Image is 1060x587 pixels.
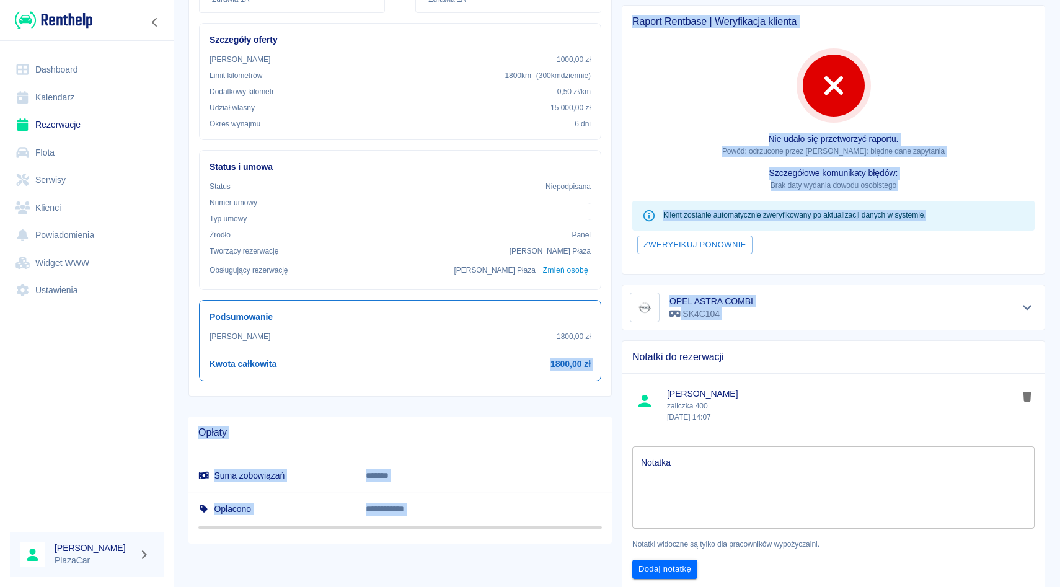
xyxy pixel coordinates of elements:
[198,469,346,482] h6: Suma zobowiązań
[588,197,591,208] p: -
[210,54,270,65] p: [PERSON_NAME]
[541,262,591,280] button: Zmień osobę
[669,307,753,320] p: SK4C104
[10,221,164,249] a: Powiadomienia
[669,295,753,307] h6: OPEL ASTRA COMBI
[210,86,274,97] p: Dodatkowy kilometr
[10,249,164,277] a: Widget WWW
[557,86,591,97] p: 0,50 zł /km
[15,10,92,30] img: Renthelp logo
[210,181,231,192] p: Status
[667,387,1018,400] span: [PERSON_NAME]
[210,102,255,113] p: Udział własny
[667,400,1018,423] p: zaliczka 400
[210,70,262,81] p: Limit kilometrów
[10,10,92,30] a: Renthelp logo
[210,213,247,224] p: Typ umowy
[575,118,591,130] p: 6 dni
[632,146,1035,157] p: Powód: odrzucone przez [PERSON_NAME]: błędne dane zapytania
[632,539,1035,550] p: Notatki widoczne są tylko dla pracowników wypożyczalni.
[536,71,591,80] span: ( 300 km dziennie )
[771,181,896,190] span: Brak daty wydania dowodu osobistego
[572,229,591,241] p: Panel
[146,14,164,30] button: Zwiń nawigację
[632,15,1035,28] span: Raport Rentbase | Weryfikacja klienta
[557,331,591,342] p: 1800,00 zł
[10,139,164,167] a: Flota
[210,33,591,46] h6: Szczegóły oferty
[210,197,257,208] p: Numer umowy
[210,311,591,324] h6: Podsumowanie
[10,276,164,304] a: Ustawienia
[210,331,270,342] p: [PERSON_NAME]
[632,133,1035,146] p: Nie udało się przetworzyć raportu.
[505,70,591,81] p: 1800 km
[1017,299,1038,316] button: Pokaż szczegóły
[210,161,591,174] h6: Status i umowa
[632,167,1035,180] p: Szczegółowe komunikaty błędów:
[545,181,591,192] p: Niepodpisana
[663,205,926,227] div: Klient zostanie automatycznie zweryfikowany po aktualizacji danych w systemie.
[10,166,164,194] a: Serwisy
[210,265,288,276] p: Obsługujący rezerwację
[210,245,278,257] p: Tworzący rezerwację
[550,102,591,113] p: 15 000,00 zł
[637,236,753,255] button: Zweryfikuj ponownie
[210,358,276,371] h6: Kwota całkowita
[632,351,1035,363] span: Notatki do rezerwacji
[55,542,134,554] h6: [PERSON_NAME]
[588,213,591,224] p: -
[550,358,591,371] h6: 1800,00 zł
[10,194,164,222] a: Klienci
[210,118,260,130] p: Okres wynajmu
[667,412,1018,423] p: [DATE] 14:07
[198,426,602,439] span: Opłaty
[198,503,346,515] h6: Opłacono
[632,560,697,579] button: Dodaj notatkę
[557,54,591,65] p: 1000,00 zł
[10,111,164,139] a: Rezerwacje
[210,229,231,241] p: Żrodło
[1018,389,1036,405] button: delete note
[198,526,602,529] span: Nadpłata: 0,00 zł
[510,245,591,257] p: [PERSON_NAME] Płaza
[454,265,536,276] p: [PERSON_NAME] Płaza
[632,295,657,320] img: Image
[55,554,134,567] p: PlazaCar
[10,56,164,84] a: Dashboard
[10,84,164,112] a: Kalendarz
